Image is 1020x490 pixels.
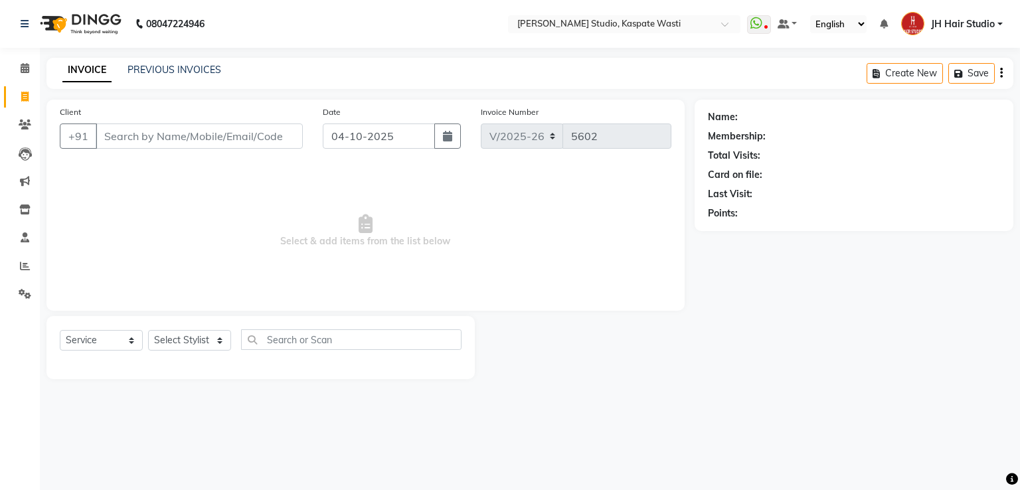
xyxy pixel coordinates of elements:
img: JH Hair Studio [901,12,924,35]
button: +91 [60,123,97,149]
div: Membership: [708,129,766,143]
span: Select & add items from the list below [60,165,671,297]
label: Client [60,106,81,118]
div: Last Visit: [708,187,752,201]
div: Name: [708,110,738,124]
label: Date [323,106,341,118]
b: 08047224946 [146,5,205,42]
div: Card on file: [708,168,762,182]
img: logo [34,5,125,42]
a: PREVIOUS INVOICES [127,64,221,76]
span: JH Hair Studio [931,17,995,31]
button: Create New [867,63,943,84]
a: INVOICE [62,58,112,82]
input: Search or Scan [241,329,462,350]
label: Invoice Number [481,106,539,118]
div: Total Visits: [708,149,760,163]
button: Save [948,63,995,84]
input: Search by Name/Mobile/Email/Code [96,123,303,149]
div: Points: [708,206,738,220]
